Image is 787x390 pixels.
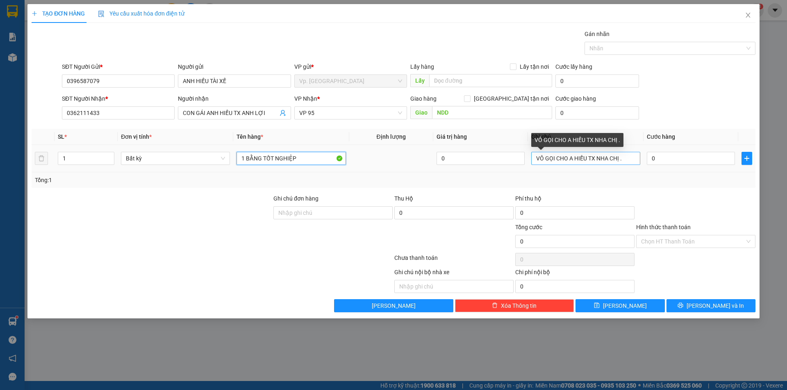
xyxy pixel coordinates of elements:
div: Tổng: 1 [35,176,304,185]
span: TẠO ĐƠN HÀNG [32,10,85,17]
input: 0 [437,152,525,165]
span: Thu Hộ [394,195,413,202]
button: [PERSON_NAME] [334,299,453,312]
input: Cước lấy hàng [555,74,639,88]
input: Ghi chú đơn hàng [273,206,393,219]
span: Lấy hàng [410,63,434,70]
button: delete [35,152,48,165]
input: Dọc đường [432,106,552,119]
span: Lấy [410,74,429,87]
span: Vp. Phan Rang [299,75,402,87]
div: Ghi chú nội bộ nhà xe [394,268,514,280]
label: Cước lấy hàng [555,63,592,70]
img: icon [98,11,105,17]
input: VD: Bàn, Ghế [237,152,346,165]
b: Biên nhận gởi hàng hóa [53,12,79,79]
span: plus [32,11,37,16]
div: SĐT Người Gửi [62,62,175,71]
button: Close [737,4,760,27]
div: Người nhận [178,94,291,103]
span: Đơn vị tính [121,133,152,140]
span: Tổng cước [515,224,542,230]
span: Giá trị hàng [437,133,467,140]
button: deleteXóa Thông tin [455,299,574,312]
span: Định lượng [377,133,406,140]
span: [PERSON_NAME] [603,301,647,310]
span: [GEOGRAPHIC_DATA] tận nơi [471,94,552,103]
label: Cước giao hàng [555,95,596,102]
span: SL [58,133,64,140]
span: Lấy tận nơi [516,62,552,71]
button: printer[PERSON_NAME] và In [666,299,755,312]
span: delete [492,302,498,309]
span: [PERSON_NAME] và In [687,301,744,310]
span: [PERSON_NAME] [372,301,416,310]
div: SĐT Người Nhận [62,94,175,103]
button: save[PERSON_NAME] [575,299,664,312]
span: Cước hàng [647,133,675,140]
span: VP 95 [299,107,402,119]
span: close [745,12,751,18]
span: Giao hàng [410,95,437,102]
label: Gán nhãn [585,31,610,37]
button: plus [742,152,752,165]
span: Xóa Thông tin [501,301,537,310]
label: Hình thức thanh toán [636,224,691,230]
input: Cước giao hàng [555,106,639,119]
span: user-add [280,110,286,116]
span: printer [678,302,683,309]
span: Bất kỳ [126,152,225,165]
div: Phí thu hộ [515,194,635,206]
div: Người gửi [178,62,291,71]
span: plus [742,155,752,162]
span: Giao [410,106,432,119]
input: Dọc đường [429,74,552,87]
span: Tên hàng [237,133,263,140]
span: save [594,302,600,309]
input: Nhập ghi chú [394,280,514,293]
span: Yêu cầu xuất hóa đơn điện tử [98,10,184,17]
th: Ghi chú [528,129,644,145]
b: An Anh Limousine [10,53,45,91]
span: VP Nhận [294,95,317,102]
label: Ghi chú đơn hàng [273,195,318,202]
div: VP gửi [294,62,407,71]
div: VÔ GỌI CHO A HIẾU TX NHA CHỊ . [531,133,623,147]
div: Chi phí nội bộ [515,268,635,280]
input: Ghi Chú [531,152,640,165]
div: Chưa thanh toán [393,253,514,268]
